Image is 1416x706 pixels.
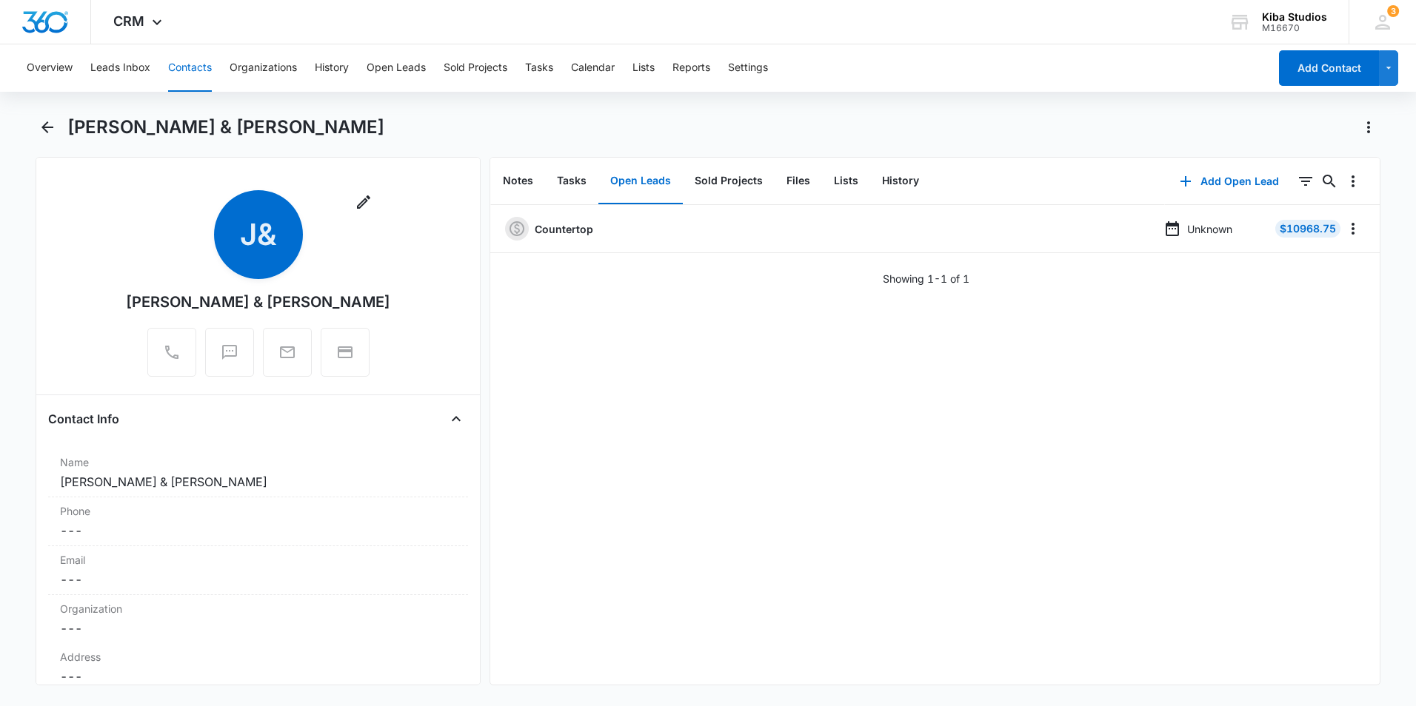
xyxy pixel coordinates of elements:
[60,552,456,568] label: Email
[1341,169,1365,193] button: Overflow Menu
[491,158,545,204] button: Notes
[60,522,456,539] dd: ---
[1187,221,1232,237] p: Unknown
[728,44,768,92] button: Settings
[1165,164,1294,199] button: Add Open Lead
[60,503,456,519] label: Phone
[48,448,468,497] div: Name[PERSON_NAME] & [PERSON_NAME]
[60,649,456,665] label: Address
[67,116,384,138] h1: [PERSON_NAME] & [PERSON_NAME]
[1387,5,1399,17] div: notifications count
[230,44,297,92] button: Organizations
[214,190,303,279] span: J&
[672,44,710,92] button: Reports
[315,44,349,92] button: History
[27,44,73,92] button: Overview
[883,271,969,286] p: Showing 1-1 of 1
[48,595,468,643] div: Organization---
[168,44,212,92] button: Contacts
[113,13,144,29] span: CRM
[1262,23,1327,33] div: account id
[48,497,468,546] div: Phone---
[545,158,598,204] button: Tasks
[126,291,390,313] div: [PERSON_NAME] & [PERSON_NAME]
[1279,50,1379,86] button: Add Contact
[48,410,119,428] h4: Contact Info
[60,619,456,637] dd: ---
[60,571,456,588] dd: ---
[444,44,507,92] button: Sold Projects
[1275,220,1340,238] div: $10968.75
[1387,5,1399,17] span: 3
[683,158,775,204] button: Sold Projects
[1357,115,1380,139] button: Actions
[444,407,468,431] button: Close
[1318,169,1341,193] button: Search...
[1341,217,1365,241] button: Overflow Menu
[535,221,593,237] a: Countertop
[870,158,931,204] button: History
[90,44,150,92] button: Leads Inbox
[48,546,468,595] div: Email---
[1262,11,1327,23] div: account name
[1294,169,1318,193] button: Filters
[60,454,456,470] label: Name
[598,158,683,204] button: Open Leads
[60,668,456,685] dd: ---
[571,44,615,92] button: Calendar
[48,643,468,692] div: Address---
[632,44,655,92] button: Lists
[367,44,426,92] button: Open Leads
[60,601,456,616] label: Organization
[822,158,870,204] button: Lists
[525,44,553,92] button: Tasks
[60,473,456,491] dd: [PERSON_NAME] & [PERSON_NAME]
[36,115,59,139] button: Back
[775,158,822,204] button: Files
